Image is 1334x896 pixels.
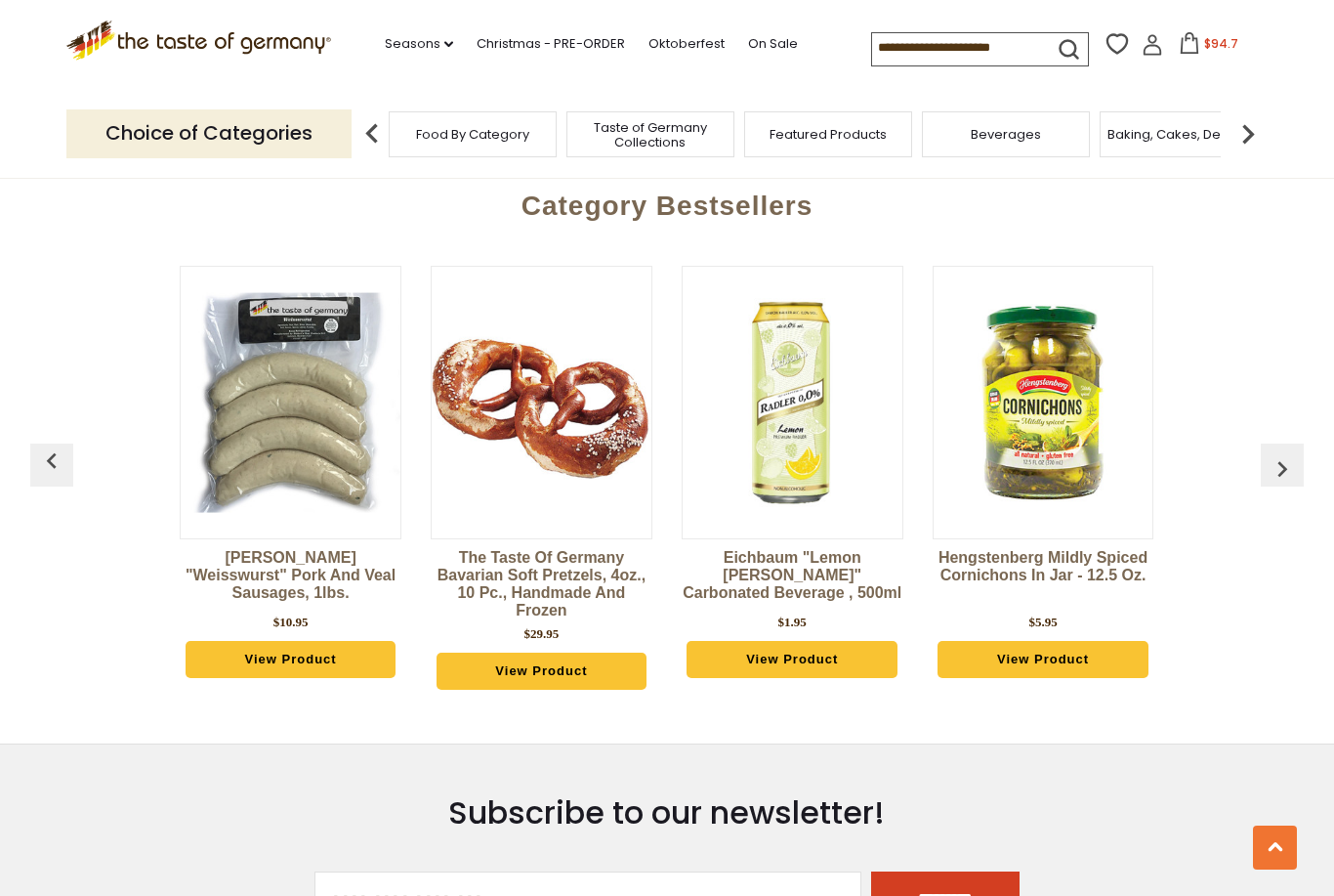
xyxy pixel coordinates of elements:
a: Featured Products [770,127,887,142]
img: next arrow [1229,114,1268,153]
span: $94.7 [1204,35,1238,52]
a: View Product [186,641,396,678]
a: Taste of Germany Collections [572,120,729,149]
button: $94.7 [1167,32,1250,62]
a: Oktoberfest [648,33,725,55]
img: Binkert's [181,293,400,513]
a: Hengstenberg Mildly Spiced Cornichons in Jar - 12.5 oz. [933,549,1154,608]
a: Baking, Cakes, Desserts [1107,127,1259,142]
a: View Product [687,641,896,678]
h3: Subscribe to our newsletter! [314,793,1019,832]
a: [PERSON_NAME] "Weisswurst" Pork and Veal Sausages, 1lbs. [180,549,401,608]
a: View Product [938,641,1147,678]
img: previous arrow [353,114,392,153]
a: The Taste of Germany Bavarian Soft Pretzels, 4oz., 10 pc., handmade and frozen [431,549,652,619]
img: Hengstenberg Mildly Spiced Cornichons in Jar - 12.5 oz. [934,293,1153,513]
a: Seasons [385,33,453,55]
img: The Taste of Germany Bavarian Soft Pretzels, 4oz., 10 pc., handmade and frozen [432,293,651,513]
div: $10.95 [273,613,309,632]
a: Christmas - PRE-ORDER [477,33,625,55]
a: Beverages [971,127,1041,142]
a: On Sale [748,33,798,55]
a: View Product [437,653,646,690]
a: Eichbaum "Lemon [PERSON_NAME]" Carbonated Beverage , 500ml [682,549,903,608]
div: $1.95 [778,613,807,632]
img: Eichbaum [683,293,902,513]
img: previous arrow [1267,453,1298,485]
p: Choice of Categories [66,109,352,157]
div: $5.95 [1028,613,1057,632]
a: Food By Category [416,127,529,142]
div: Category Bestsellers [40,161,1294,241]
img: previous arrow [36,446,67,477]
div: $29.95 [524,624,560,644]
